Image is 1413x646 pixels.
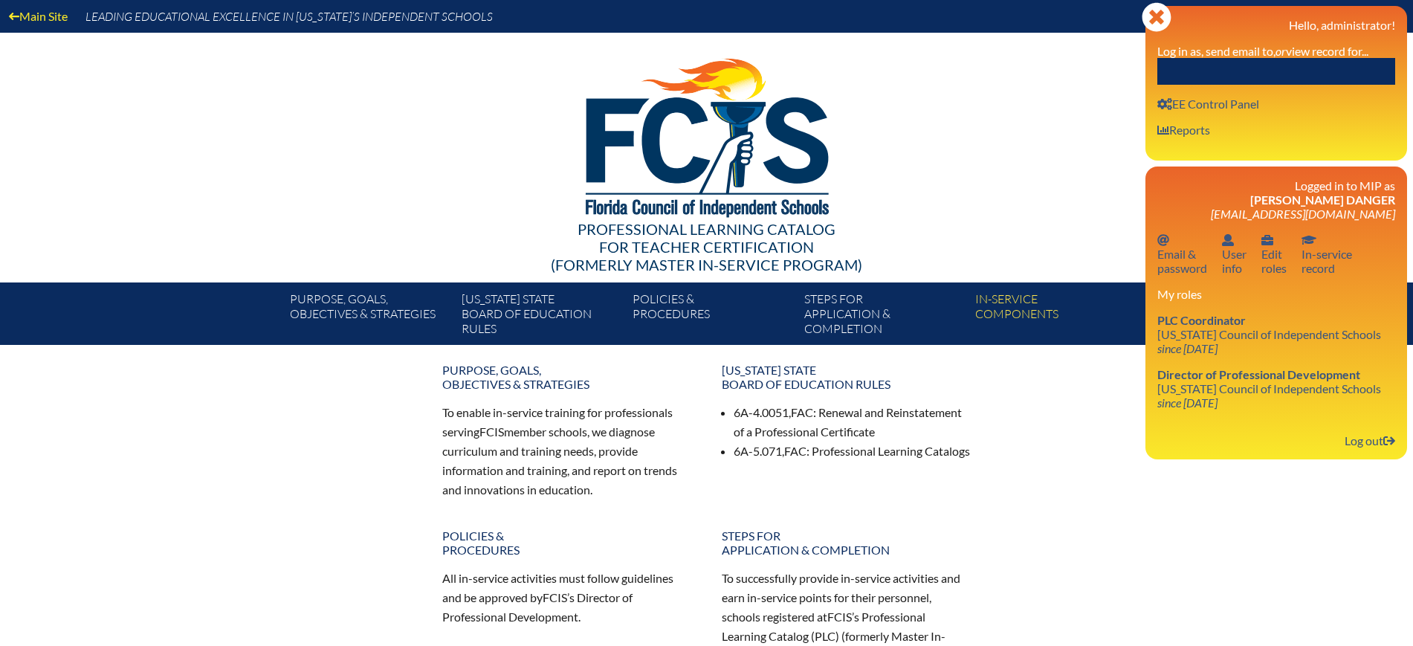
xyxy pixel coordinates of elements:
[1157,234,1169,246] svg: Email password
[1157,178,1395,221] h3: Logged in to MIP as
[1296,230,1358,278] a: In-service recordIn-servicerecord
[1157,367,1360,381] span: Director of Professional Development
[543,590,567,604] span: FCIS
[433,523,701,563] a: Policies &Procedures
[284,288,455,345] a: Purpose, goals,objectives & strategies
[1151,120,1216,140] a: User infoReports
[1211,207,1395,221] span: [EMAIL_ADDRESS][DOMAIN_NAME]
[1255,230,1293,278] a: User infoEditroles
[969,288,1140,345] a: In-servicecomponents
[1157,98,1172,110] svg: User info
[784,444,806,458] span: FAC
[456,288,627,345] a: [US_STATE] StateBoard of Education rules
[734,442,971,461] li: 6A-5.071, : Professional Learning Catalogs
[791,405,813,419] span: FAC
[815,629,835,643] span: PLC
[1151,364,1387,413] a: Director of Professional Development [US_STATE] Council of Independent Schools since [DATE]
[1157,287,1395,301] h3: My roles
[1151,230,1213,278] a: Email passwordEmail &password
[433,357,701,397] a: Purpose, goals,objectives & strategies
[1222,234,1234,246] svg: User info
[1339,430,1401,450] a: Log outLog out
[1157,124,1169,136] svg: User info
[1261,234,1273,246] svg: User info
[1151,94,1265,114] a: User infoEE Control Panel
[1157,395,1218,410] i: since [DATE]
[3,6,74,26] a: Main Site
[1216,230,1252,278] a: User infoUserinfo
[1157,313,1246,327] span: PLC Coordinator
[1275,44,1286,58] i: or
[1157,18,1395,32] h3: Hello, administrator!
[279,220,1135,274] div: Professional Learning Catalog (formerly Master In-service Program)
[442,403,692,499] p: To enable in-service training for professionals serving member schools, we diagnose curriculum an...
[734,403,971,442] li: 6A-4.0051, : Renewal and Reinstatement of a Professional Certificate
[553,33,860,236] img: FCISlogo221.eps
[1302,234,1316,246] svg: In-service record
[713,357,980,397] a: [US_STATE] StateBoard of Education rules
[1383,435,1395,447] svg: Log out
[442,569,692,627] p: All in-service activities must follow guidelines and be approved by ’s Director of Professional D...
[479,424,504,439] span: FCIS
[1157,44,1368,58] label: Log in as, send email to, view record for...
[599,238,814,256] span: for Teacher Certification
[713,523,980,563] a: Steps forapplication & completion
[1157,341,1218,355] i: since [DATE]
[1250,193,1395,207] span: [PERSON_NAME] Danger
[1151,310,1387,358] a: PLC Coordinator [US_STATE] Council of Independent Schools since [DATE]
[1142,2,1171,32] svg: Close
[798,288,969,345] a: Steps forapplication & completion
[627,288,798,345] a: Policies &Procedures
[827,610,852,624] span: FCIS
